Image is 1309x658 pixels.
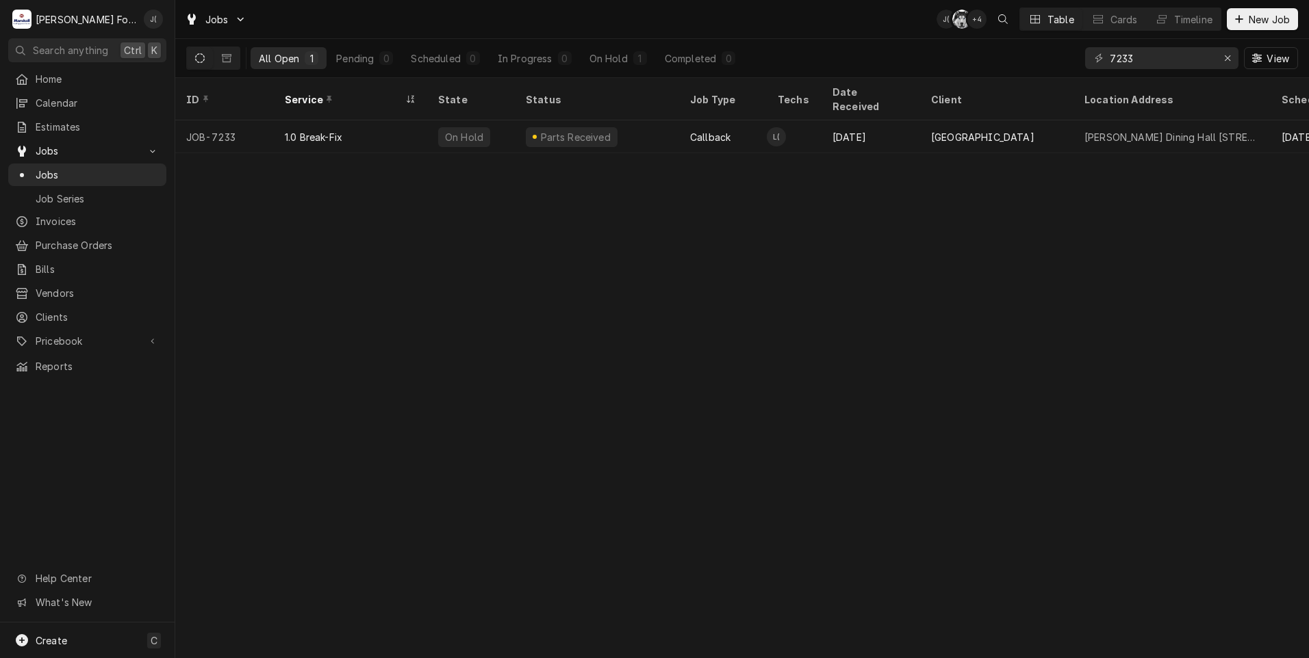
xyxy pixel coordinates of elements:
div: 1 [307,51,316,66]
button: Erase input [1217,47,1238,69]
button: Search anythingCtrlK [8,38,166,62]
div: Scheduled [411,51,460,66]
a: Go to Help Center [8,567,166,590]
input: Keyword search [1110,47,1212,69]
a: Job Series [8,187,166,210]
div: Cards [1110,12,1138,27]
a: Jobs [8,163,166,186]
span: Jobs [205,12,229,27]
div: On Hold [444,130,485,144]
button: Open search [992,8,1014,30]
span: Reports [36,359,160,373]
a: Home [8,68,166,90]
span: Pricebook [36,334,139,348]
span: Calendar [36,96,160,110]
a: Go to Jobs [179,8,252,31]
span: Job Series [36,192,160,206]
a: Clients [8,306,166,328]
span: Home [36,72,160,86]
span: Estimates [36,120,160,134]
div: 0 [724,51,733,66]
button: View [1244,47,1298,69]
div: Jeff Debigare (109)'s Avatar [144,10,163,29]
a: Purchase Orders [8,234,166,256]
div: 0 [561,51,569,66]
div: Location Address [1084,92,1257,107]
div: Parts Received [539,130,612,144]
div: On Hold [589,51,628,66]
span: Jobs [36,144,139,158]
div: Chris Murphy (103)'s Avatar [952,10,971,29]
div: 0 [469,51,477,66]
a: Reports [8,355,166,378]
a: Invoices [8,210,166,233]
div: J( [144,10,163,29]
div: Timeline [1174,12,1212,27]
div: In Progress [498,51,552,66]
div: [DATE] [822,120,920,153]
div: J( [937,10,956,29]
span: Invoices [36,214,160,228]
div: JOB-7233 [175,120,274,153]
div: 1 [636,51,644,66]
button: New Job [1227,8,1298,30]
span: What's New [36,595,158,609]
div: Pending [336,51,374,66]
div: L( [767,127,786,146]
div: [PERSON_NAME] Dining Hall [STREET_ADDRESS][PERSON_NAME] [1084,130,1260,144]
div: Job Type [690,92,756,107]
div: Status [526,92,665,107]
span: Purchase Orders [36,238,160,252]
span: Bills [36,262,160,276]
div: + 4 [967,10,987,29]
a: Bills [8,258,166,280]
span: K [151,43,157,57]
div: ID [186,92,260,107]
span: View [1264,51,1292,66]
span: Create [36,635,67,646]
div: All Open [259,51,299,66]
div: [GEOGRAPHIC_DATA] [931,130,1034,144]
span: Search anything [33,43,108,57]
div: Marshall Food Equipment Service's Avatar [12,10,31,29]
span: New Job [1246,12,1293,27]
div: M [12,10,31,29]
div: State [438,92,504,107]
div: 1.0 Break-Fix [285,130,342,144]
a: Estimates [8,116,166,138]
a: Go to Pricebook [8,330,166,352]
span: Ctrl [124,43,142,57]
a: Go to What's New [8,591,166,614]
div: Jeff Debigare (109)'s Avatar [937,10,956,29]
span: Vendors [36,286,160,300]
span: C [151,633,157,648]
div: C( [952,10,971,29]
div: 0 [382,51,390,66]
div: Techs [778,92,811,107]
div: Callback [690,130,730,144]
a: Calendar [8,92,166,114]
a: Vendors [8,282,166,304]
div: Client [931,92,1060,107]
div: Date Received [833,85,906,114]
div: Service [285,92,403,107]
span: Help Center [36,571,158,585]
div: [PERSON_NAME] Food Equipment Service [36,12,136,27]
span: Jobs [36,168,160,182]
div: Luis (54)'s Avatar [767,127,786,146]
div: Table [1047,12,1074,27]
a: Go to Jobs [8,140,166,162]
div: Completed [665,51,716,66]
span: Clients [36,310,160,324]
